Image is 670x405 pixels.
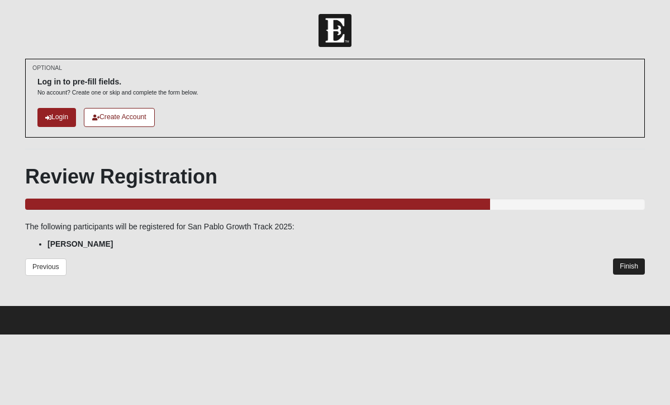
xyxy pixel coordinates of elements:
p: No account? Create one or skip and complete the form below. [37,88,198,97]
h1: Review Registration [25,164,645,189]
strong: [PERSON_NAME] [47,239,113,248]
a: Login [37,108,76,126]
a: Previous [25,258,66,276]
h6: Log in to pre-fill fields. [37,77,198,87]
a: Create Account [84,108,155,126]
img: Church of Eleven22 Logo [319,14,351,47]
p: The following participants will be registered for San Pablo Growth Track 2025: [25,221,645,233]
small: OPTIONAL [32,64,62,72]
a: Finish [613,258,645,275]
